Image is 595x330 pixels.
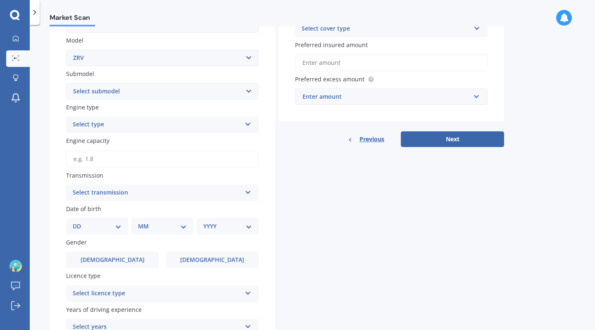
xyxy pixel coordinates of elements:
span: Previous [359,133,384,145]
div: Enter amount [302,92,470,101]
span: [DEMOGRAPHIC_DATA] [81,256,145,264]
img: ACg8ocKfDa5_dKxspGuyBSVTDs68Q-E_q93x2BEeTKr1HWoumcuUl8uTNA=s96-c [10,260,22,272]
span: Market Scan [50,14,95,25]
span: Licence type [66,272,100,280]
span: Date of birth [66,205,101,213]
div: Select cover type [302,24,470,34]
button: Next [401,131,504,147]
span: Preferred insured amount [295,41,368,49]
input: e.g. 1.8 [66,150,259,168]
div: Select licence type [73,289,241,299]
span: Preferred excess amount [295,75,364,83]
div: Select type [73,120,241,130]
span: Gender [66,238,87,246]
input: Enter amount [295,54,488,71]
span: [DEMOGRAPHIC_DATA] [180,256,244,264]
span: Engine type [66,103,99,111]
div: Select transmission [73,188,241,198]
span: Submodel [66,70,94,78]
span: Transmission [66,171,103,179]
span: Engine capacity [66,137,109,145]
span: Model [66,36,83,44]
span: Years of driving experience [66,306,142,313]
